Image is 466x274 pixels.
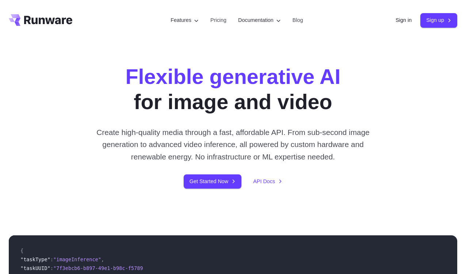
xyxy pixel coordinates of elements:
[20,256,50,262] span: "taskType"
[171,16,199,24] label: Features
[125,65,340,88] strong: Flexible generative AI
[210,16,226,24] a: Pricing
[89,126,377,163] p: Create high-quality media through a fast, affordable API. From sub-second image generation to adv...
[9,14,72,26] a: Go to /
[238,16,281,24] label: Documentation
[396,16,412,24] a: Sign in
[50,265,53,271] span: :
[125,64,340,115] h1: for image and video
[20,248,23,254] span: {
[101,256,104,262] span: ,
[53,256,101,262] span: "imageInference"
[50,256,53,262] span: :
[53,265,167,271] span: "7f3ebcb6-b897-49e1-b98c-f5789d2d40d7"
[293,16,303,24] a: Blog
[184,174,241,189] a: Get Started Now
[420,13,457,27] a: Sign up
[20,265,50,271] span: "taskUUID"
[253,177,282,186] a: API Docs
